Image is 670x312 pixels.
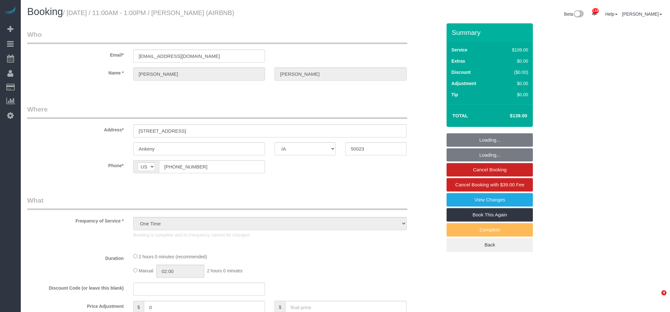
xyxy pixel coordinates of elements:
span: Manual [139,268,153,273]
label: Adjustment [451,80,476,87]
label: Price Adjustment [22,301,129,309]
span: 2 hours 0 minutes [207,268,242,273]
input: Last Name* [275,67,406,81]
legend: Who [27,30,407,44]
div: $0.00 [499,58,528,64]
input: City* [133,142,265,155]
label: Email* [22,50,129,58]
input: Phone* [159,160,265,173]
a: [PERSON_NAME] [622,12,662,17]
label: Extras [451,58,465,64]
label: Address* [22,124,129,133]
small: / [DATE] / 11:00AM - 1:00PM / [PERSON_NAME] (AIRBNB) [63,9,234,16]
label: Service [451,47,467,53]
a: Cancel Booking [447,163,533,176]
div: ($0.00) [499,69,528,75]
img: New interface [573,10,584,19]
strong: Total [452,113,468,118]
label: Frequency of Service * [22,215,129,224]
a: Beta [564,12,584,17]
a: Book This Again [447,208,533,222]
label: Name * [22,67,129,76]
a: Cancel Booking with $39.00 Fee [447,178,533,191]
a: Help [605,12,618,17]
label: Tip [451,91,458,98]
div: $0.00 [499,80,528,87]
label: Discount [451,69,471,75]
legend: What [27,196,407,210]
span: Booking [27,6,63,17]
label: Duration [22,253,129,261]
span: 119 [592,8,599,13]
img: Automaid Logo [4,6,17,15]
span: 4 [661,290,666,295]
input: First Name* [133,67,265,81]
legend: Where [27,105,407,119]
p: Booking is complete and its Frequency cannot be changed [133,232,407,238]
label: Discount Code (or leave this blank) [22,283,129,291]
label: Phone* [22,160,129,169]
div: $0.00 [499,91,528,98]
span: 2 hours 0 minutes (recommended) [139,254,207,259]
input: Zip Code* [345,142,406,155]
h4: $139.00 [491,113,527,119]
iframe: Intercom live chat [648,290,664,306]
span: Cancel Booking with $39.00 Fee [455,182,524,187]
a: Back [447,238,533,252]
h3: Summary [452,29,530,36]
a: 119 [588,6,601,20]
a: View Changes [447,193,533,207]
div: $109.00 [499,47,528,53]
input: Email* [133,50,265,63]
